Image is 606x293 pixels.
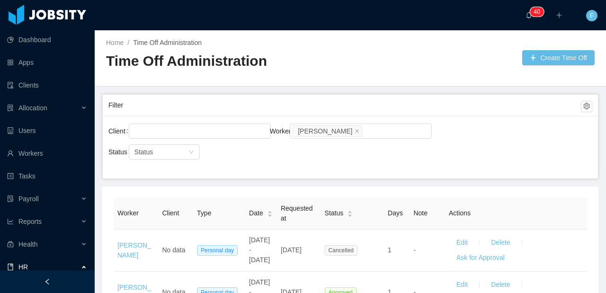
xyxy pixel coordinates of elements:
button: icon: plusCreate Time Off [522,50,595,65]
p: 4 [534,7,537,17]
i: icon: medicine-box [7,241,14,248]
i: icon: down [188,149,194,156]
span: Actions [449,209,471,217]
h2: Time Off Administration [106,52,350,71]
label: Status [108,148,134,156]
label: Client [108,127,132,135]
span: F [590,10,594,21]
span: Client [162,209,179,217]
p: 0 [537,7,540,17]
span: Cancelled [325,245,357,256]
button: Edit [449,277,475,293]
sup: 40 [530,7,544,17]
span: / [127,39,129,46]
a: icon: auditClients [7,76,87,95]
a: icon: robotUsers [7,121,87,140]
i: icon: plus [556,12,562,18]
a: icon: pie-chartDashboard [7,30,87,49]
button: Delete [483,277,517,293]
input: Worker [364,125,369,137]
span: Note [413,209,428,217]
i: icon: caret-down [348,213,353,216]
span: Status [134,148,153,156]
a: Time Off Administration [133,39,202,46]
a: [PERSON_NAME] [117,241,151,259]
i: icon: file-protect [7,195,14,202]
div: Sort [347,209,353,216]
li: Tais Jaques [293,125,362,137]
i: icon: close [355,128,359,134]
span: No data [162,246,185,254]
span: Days [388,209,403,217]
span: - [413,246,416,254]
span: Status [325,208,344,218]
i: icon: caret-down [267,213,272,216]
span: Worker [117,209,139,217]
span: Payroll [18,195,39,203]
button: Edit [449,235,475,250]
span: Requested at [281,204,313,222]
i: icon: caret-up [267,210,272,213]
span: HR [18,263,28,271]
button: Ask for Approval [449,250,512,266]
div: Filter [108,97,581,114]
span: Allocation [18,104,47,112]
span: 1 [388,246,392,254]
button: Delete [483,235,517,250]
input: Client [132,125,137,137]
span: Health [18,240,37,248]
i: icon: book [7,264,14,270]
div: [PERSON_NAME] [298,126,352,136]
span: Type [197,209,211,217]
span: [DATE] [281,246,302,254]
span: Reports [18,218,42,225]
i: icon: line-chart [7,218,14,225]
a: icon: appstoreApps [7,53,87,72]
a: icon: userWorkers [7,144,87,163]
i: icon: solution [7,105,14,111]
a: icon: profileTasks [7,167,87,186]
span: Personal day [197,245,238,256]
a: Home [106,39,124,46]
i: icon: caret-up [348,210,353,213]
label: Worker [270,127,298,135]
div: Sort [267,209,273,216]
i: icon: bell [526,12,532,18]
span: Date [249,208,263,218]
span: [DATE] - [DATE] [249,236,270,264]
button: icon: setting [581,101,592,112]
